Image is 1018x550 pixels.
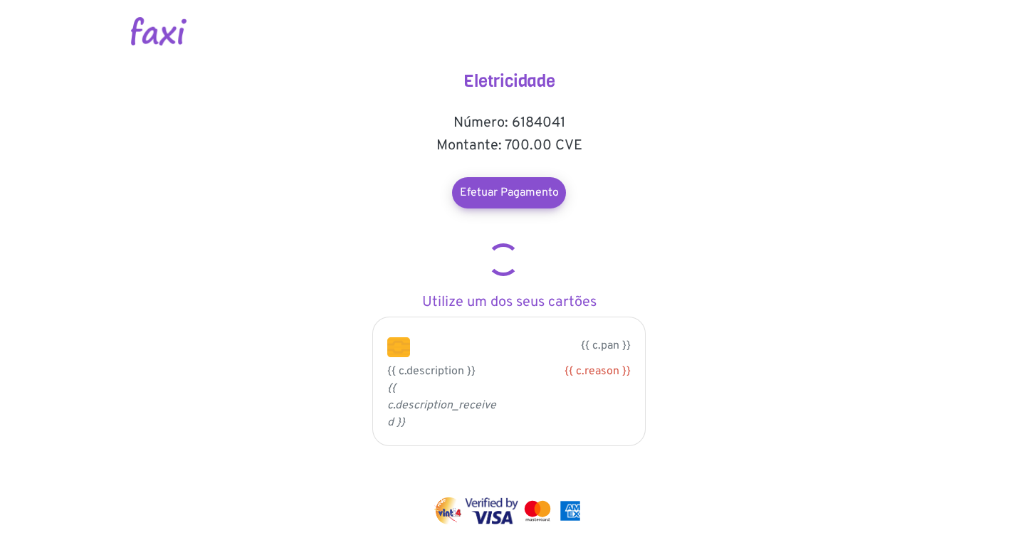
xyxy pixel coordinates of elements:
span: {{ c.description }} [387,364,476,379]
h4: Eletricidade [367,71,651,92]
p: {{ c.pan }} [431,337,631,354]
img: chip.png [387,337,410,357]
a: Efetuar Pagamento [452,177,566,208]
img: mastercard [557,497,584,524]
img: mastercard [521,497,554,524]
h5: Montante: 700.00 CVE [367,137,651,154]
img: visa [465,497,518,524]
div: {{ c.reason }} [520,363,631,380]
img: vinti4 [434,497,463,524]
h5: Utilize um dos seus cartões [367,294,651,311]
h5: Número: 6184041 [367,115,651,132]
i: {{ c.description_received }} [387,381,496,430]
